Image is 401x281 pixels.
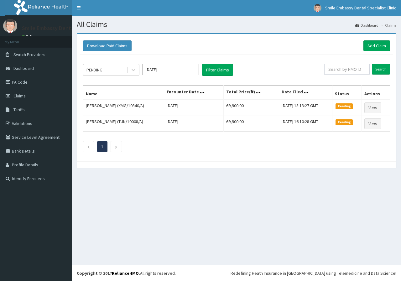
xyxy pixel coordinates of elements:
[3,19,17,33] img: User Image
[325,5,396,11] span: Smile Embassy Dental Specialist Clinic
[202,64,233,76] button: Filter Claims
[83,40,132,51] button: Download Paid Claims
[164,100,224,116] td: [DATE]
[164,86,224,100] th: Encounter Date
[355,23,378,28] a: Dashboard
[379,23,396,28] li: Claims
[13,107,25,112] span: Tariffs
[86,67,102,73] div: PENDING
[279,100,332,116] td: [DATE] 13:13:27 GMT
[279,86,332,100] th: Date Filed
[336,103,353,109] span: Pending
[224,86,279,100] th: Total Price(₦)
[224,116,279,132] td: 69,900.00
[324,64,370,75] input: Search by HMO ID
[224,100,279,116] td: 69,900.00
[164,116,224,132] td: [DATE]
[314,4,321,12] img: User Image
[77,270,140,276] strong: Copyright © 2017 .
[112,270,139,276] a: RelianceHMO
[87,144,90,149] a: Previous page
[22,34,37,39] a: Online
[332,86,362,100] th: Status
[13,65,34,71] span: Dashboard
[22,25,115,31] p: Smile Embassy Dental Specialist Clinic
[72,265,401,281] footer: All rights reserved.
[83,100,164,116] td: [PERSON_NAME] (XMG/10340/A)
[336,119,353,125] span: Pending
[83,86,164,100] th: Name
[372,64,390,75] input: Search
[115,144,117,149] a: Next page
[363,40,390,51] a: Add Claim
[364,118,381,129] a: View
[279,116,332,132] td: [DATE] 16:10:28 GMT
[13,52,45,57] span: Switch Providers
[143,64,199,75] input: Select Month and Year
[77,20,396,29] h1: All Claims
[364,102,381,113] a: View
[101,144,103,149] a: Page 1 is your current page
[362,86,390,100] th: Actions
[83,116,164,132] td: [PERSON_NAME] (TUN/10008/A)
[231,270,396,276] div: Redefining Heath Insurance in [GEOGRAPHIC_DATA] using Telemedicine and Data Science!
[13,93,26,99] span: Claims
